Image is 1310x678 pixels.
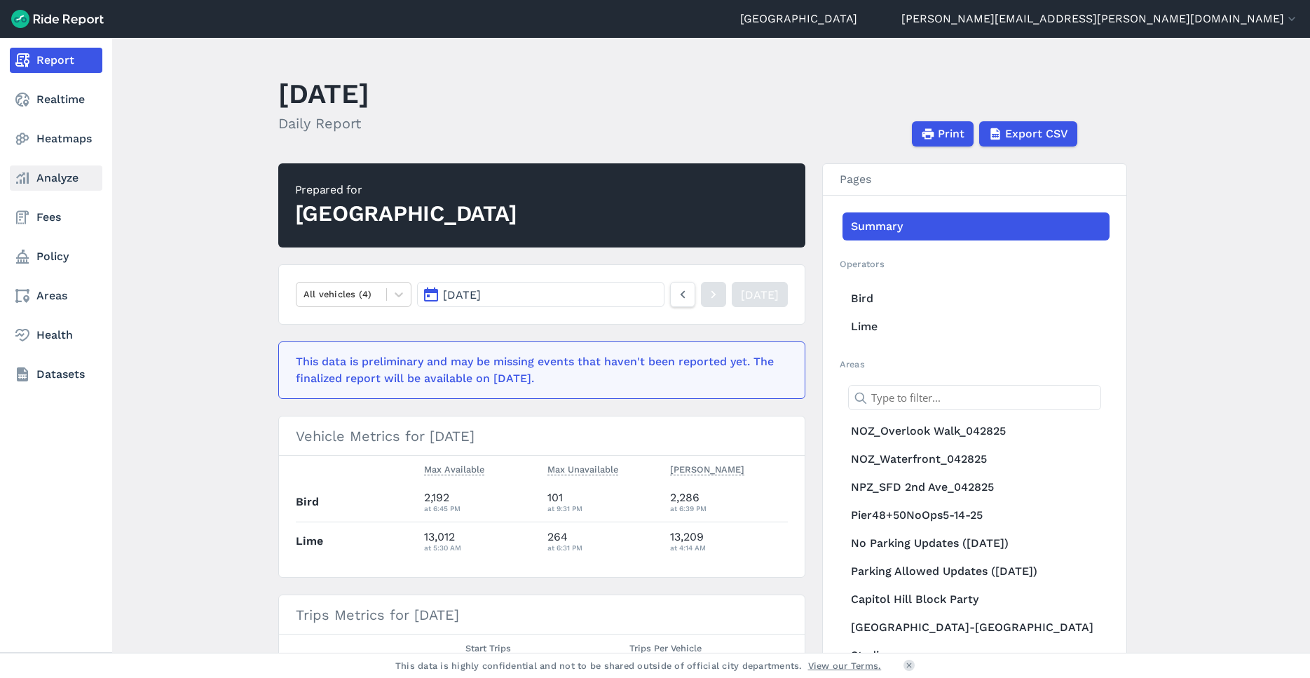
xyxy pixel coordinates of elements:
a: Health [10,323,102,348]
img: Ride Report [11,10,104,28]
div: at 4:14 AM [670,541,788,554]
a: Bird [842,285,1110,313]
span: Print [938,126,964,142]
div: 101 [547,489,660,515]
a: Heatmaps [10,126,102,151]
div: 2,286 [670,489,788,515]
a: Report [10,48,102,73]
button: Start Trips [465,640,511,657]
a: Policy [10,244,102,269]
button: Max Available [424,461,484,478]
div: 264 [547,529,660,554]
button: [PERSON_NAME] [670,461,744,478]
a: [GEOGRAPHIC_DATA]-[GEOGRAPHIC_DATA] [842,613,1110,642]
button: Max Unavailable [547,461,618,478]
a: NPZ_SFD 2nd Ave_042825 [842,473,1110,501]
div: at 6:31 PM [547,541,660,554]
a: Pier48+50NoOps5-14-25 [842,501,1110,529]
a: Areas [10,283,102,309]
button: Print [912,121,974,147]
h2: Operators [840,257,1110,271]
a: View our Terms. [808,659,882,672]
h3: Pages [823,164,1126,196]
span: [DATE] [443,288,481,301]
a: Fees [10,205,102,230]
div: at 6:45 PM [424,502,536,515]
button: Export CSV [979,121,1077,147]
a: NOZ_Overlook Walk_042825 [842,417,1110,445]
span: Max Unavailable [547,461,618,475]
div: 13,209 [670,529,788,554]
span: Max Available [424,461,484,475]
a: [GEOGRAPHIC_DATA] [740,11,857,27]
a: Analyze [10,165,102,191]
div: 13,012 [424,529,536,554]
div: at 9:31 PM [547,502,660,515]
span: Export CSV [1005,126,1068,142]
div: This data is preliminary and may be missing events that haven't been reported yet. The finalized ... [296,353,779,387]
button: [PERSON_NAME][EMAIL_ADDRESS][PERSON_NAME][DOMAIN_NAME] [901,11,1299,27]
h3: Vehicle Metrics for [DATE] [279,416,805,456]
div: [GEOGRAPHIC_DATA] [295,198,517,229]
div: Prepared for [295,182,517,198]
div: at 5:30 AM [424,541,536,554]
h3: Trips Metrics for [DATE] [279,595,805,635]
a: Capitol Hill Block Party [842,585,1110,613]
a: Summary [842,212,1110,240]
a: Datasets [10,362,102,387]
a: No Parking Updates ([DATE]) [842,529,1110,557]
a: [DATE] [732,282,788,307]
a: Stadiums [842,642,1110,670]
h2: Areas [840,358,1110,371]
div: at 6:39 PM [670,502,788,515]
a: Lime [842,313,1110,341]
input: Type to filter... [848,385,1101,410]
h1: [DATE] [278,74,369,113]
button: [DATE] [417,282,664,307]
div: 2,192 [424,489,536,515]
h2: Daily Report [278,113,369,134]
button: Trips Per Vehicle [629,640,702,657]
a: NOZ_Waterfront_042825 [842,445,1110,473]
th: Lime [296,522,419,560]
span: Trips Per Vehicle [629,640,702,654]
th: Bird [296,483,419,522]
a: Parking Allowed Updates ([DATE]) [842,557,1110,585]
span: [PERSON_NAME] [670,461,744,475]
span: Start Trips [465,640,511,654]
a: Realtime [10,87,102,112]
